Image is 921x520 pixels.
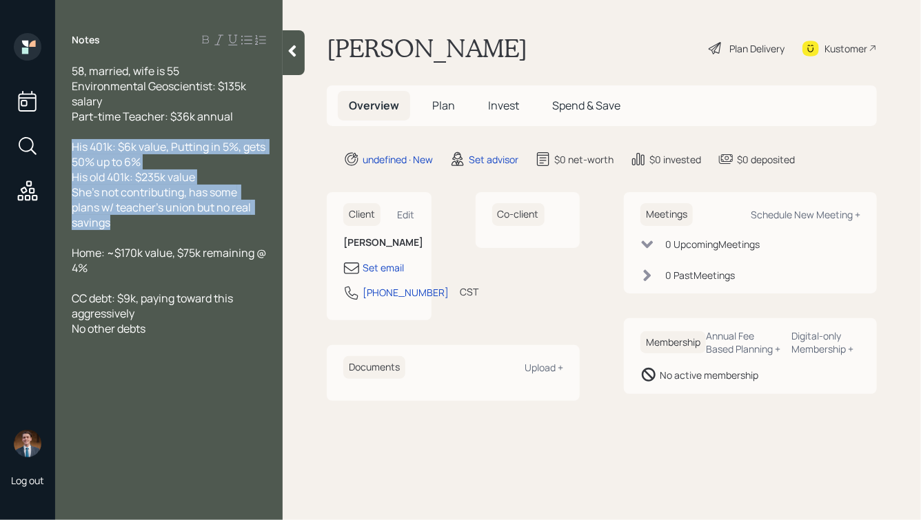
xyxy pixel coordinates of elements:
div: $0 invested [649,152,701,167]
label: Notes [72,33,100,47]
h6: Meetings [640,203,693,226]
h6: Membership [640,331,706,354]
div: No active membership [660,368,758,382]
span: Overview [349,98,399,113]
span: She's not contributing, has some plans w/ teacher's union but no real savings [72,185,253,230]
span: Environmental Geoscientist: $135k salary [72,79,248,109]
div: CST [460,284,478,299]
div: Annual Fee Based Planning + [706,329,781,355]
div: Digital-only Membership + [792,329,860,355]
div: Schedule New Meeting + [751,208,860,221]
img: hunter_neumayer.jpg [14,430,41,457]
span: Spend & Save [552,98,620,113]
div: [PHONE_NUMBER] [363,285,449,300]
div: undefined · New [363,152,433,167]
div: $0 net-worth [554,152,614,167]
div: Log out [11,474,44,487]
span: Invest [488,98,519,113]
span: Part-time Teacher: $36k annual [72,109,233,124]
h6: [PERSON_NAME] [343,237,415,249]
div: Upload + [525,361,563,374]
span: Plan [432,98,455,113]
h6: Documents [343,356,405,379]
div: Set advisor [469,152,518,167]
span: His old 401k: $235k value [72,169,195,185]
span: His 401k: $6k value, Putting in 5%, gets 50% up to 6% [72,139,267,169]
span: Home: ~$170k value, $75k remaining @ 4% [72,245,268,275]
div: $0 deposited [737,152,795,167]
div: Kustomer [824,41,867,56]
h6: Co-client [492,203,545,226]
div: Set email [363,260,404,275]
span: No other debts [72,321,145,336]
span: CC debt: $9k, paying toward this aggressively [72,291,235,321]
div: 0 Upcoming Meeting s [665,237,760,251]
div: Plan Delivery [729,41,785,56]
div: 0 Past Meeting s [665,268,735,282]
span: 58, married, wife is 55 [72,63,179,79]
h6: Client [343,203,381,226]
h1: [PERSON_NAME] [327,33,527,63]
div: Edit [398,208,415,221]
